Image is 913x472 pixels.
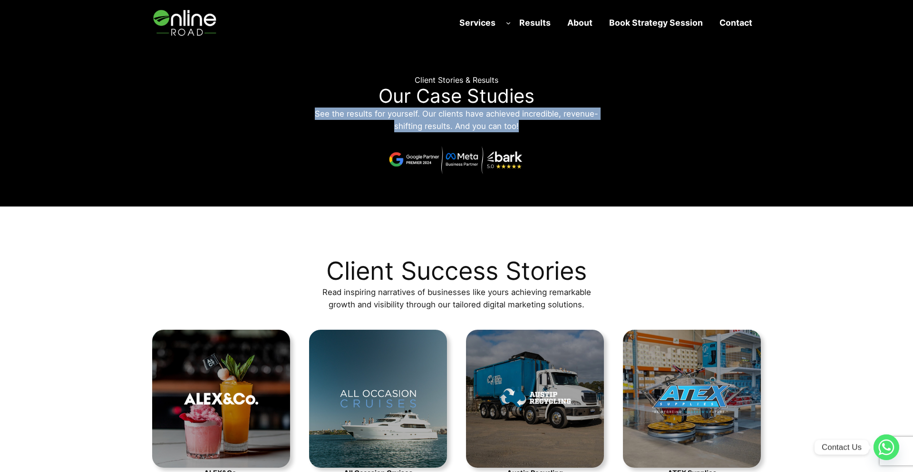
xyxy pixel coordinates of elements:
[601,12,711,33] a: Book Strategy Session
[309,108,604,132] p: See the results for yourself. Our clients have achieved incredible, revenue-shifting results. And...
[309,85,604,108] p: Our Case Studies
[309,286,604,311] p: Read inspiring narratives of businesses like yours achieving remarkable growth and visibility thr...
[451,12,761,33] nav: Navigation
[451,12,504,33] a: Services
[309,76,604,85] h6: Client Stories & Results
[511,12,559,33] a: Results
[719,18,752,28] strong: Contact
[567,18,592,28] strong: About
[519,18,551,28] strong: Results
[609,18,703,28] strong: Book Strategy Session
[459,18,495,28] strong: Services
[559,12,601,33] a: About
[711,12,761,33] a: Contact
[326,256,587,286] h2: Client Success Stories
[874,434,899,460] a: Whatsapp
[506,20,511,25] button: Services submenu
